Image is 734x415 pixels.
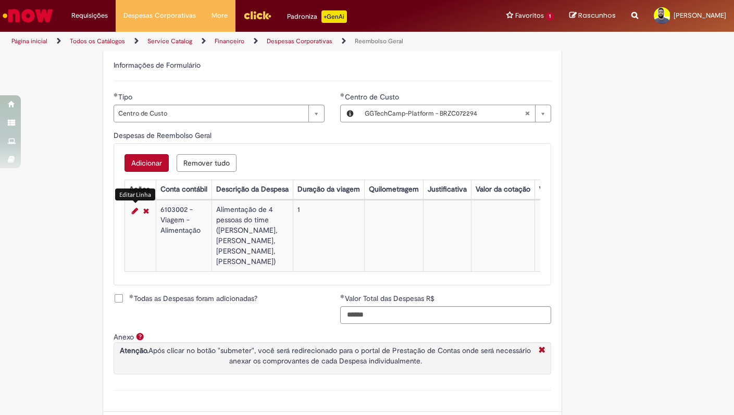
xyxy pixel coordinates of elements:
img: click_logo_yellow_360x200.png [243,7,271,23]
a: Editar Linha 1 [129,205,141,217]
a: Financeiro [215,37,244,45]
td: 1 [293,200,365,271]
button: Centro de Custo, Visualizar este registro GGTechCamp-Platform - BRZC072294 [341,105,359,122]
span: Obrigatório Preenchido [114,93,118,97]
span: Obrigatório Preenchido [129,294,134,298]
div: Padroniza [287,10,347,23]
strong: Atenção. [120,346,148,355]
a: Remover linha 1 [141,205,152,217]
span: Requisições [71,10,108,21]
a: Página inicial [11,37,47,45]
button: Remove all rows for Despesas de Reembolso Geral [177,154,237,172]
span: Favoritos [515,10,544,21]
th: Descrição da Despesa [212,180,293,199]
span: Todas as Despesas foram adicionadas? [129,293,257,304]
a: Reembolso Geral [355,37,403,45]
button: Add a row for Despesas de Reembolso Geral [125,154,169,172]
a: Todos os Catálogos [70,37,125,45]
label: Informações de Formulário [114,60,201,70]
span: Obrigatório Preenchido [340,93,345,97]
th: Conta contábil [156,180,212,199]
th: Ações [125,180,156,199]
span: [PERSON_NAME] [674,11,726,20]
ul: Trilhas de página [8,32,481,51]
span: Ajuda para Anexo [134,332,146,341]
a: Service Catalog [147,37,192,45]
span: Rascunhos [578,10,616,20]
p: Após clicar no botão "submeter", você será redirecionado para o portal de Prestação de Contas ond... [117,345,533,366]
span: 1 [546,12,554,21]
input: Valor Total das Despesas R$ [340,306,551,324]
div: Editar Linha [115,188,155,200]
i: Fechar More information Por anexo [536,345,548,356]
span: Despesas de Reembolso Geral [114,131,214,140]
span: More [212,10,228,21]
a: GGTechCamp-Platform - BRZC072294Limpar campo Centro de Custo [359,105,551,122]
span: GGTechCamp-Platform - BRZC072294 [365,105,525,122]
abbr: Limpar campo Centro de Custo [519,105,535,122]
th: Valor por Litro [535,180,590,199]
a: Despesas Corporativas [267,37,332,45]
td: 6103002 - Viagem - Alimentação [156,200,212,271]
span: Valor Total das Despesas R$ [345,294,437,303]
th: Valor da cotação [471,180,535,199]
p: +GenAi [321,10,347,23]
span: Tipo [118,92,134,102]
td: Alimentação de 4 pessoas do time ([PERSON_NAME], [PERSON_NAME], [PERSON_NAME], [PERSON_NAME]) [212,200,293,271]
label: Anexo [114,332,134,342]
span: Centro de Custo [118,105,303,122]
span: Centro de Custo [345,92,401,102]
a: Rascunhos [569,11,616,21]
th: Duração da viagem [293,180,365,199]
span: Despesas Corporativas [123,10,196,21]
img: ServiceNow [1,5,55,26]
span: Obrigatório Preenchido [340,294,345,298]
th: Justificativa [424,180,471,199]
th: Quilometragem [365,180,424,199]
